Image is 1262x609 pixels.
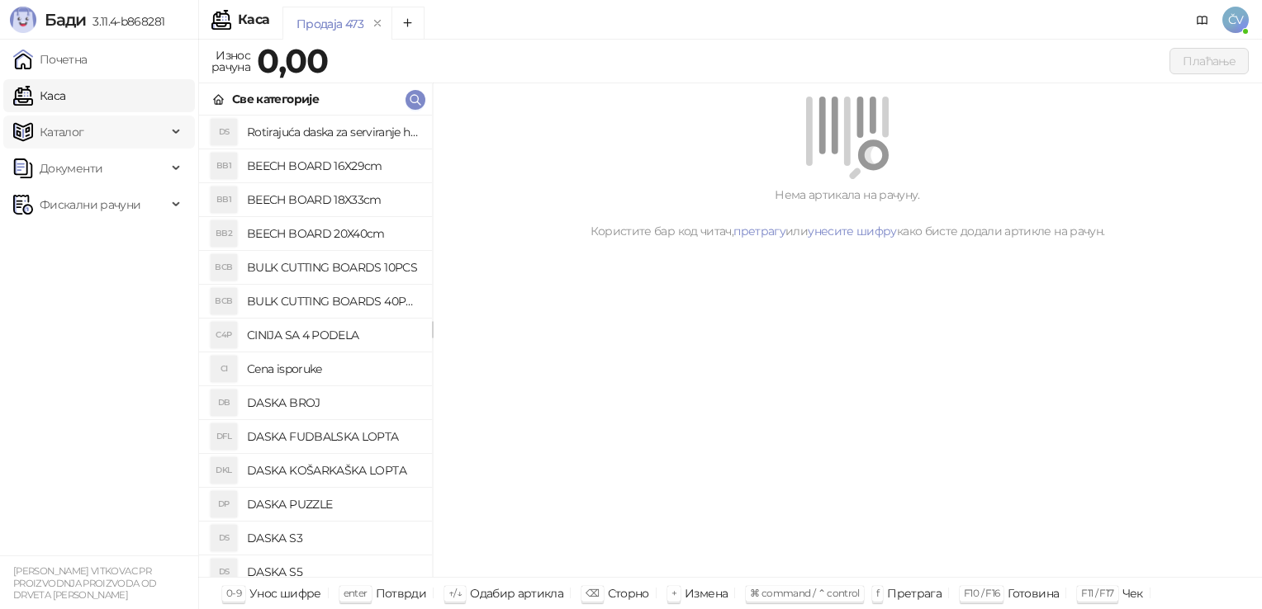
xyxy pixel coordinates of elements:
span: ↑/↓ [448,587,462,599]
h4: CINIJA SA 4 PODELA [247,322,419,348]
button: remove [367,17,388,31]
div: Одабир артикла [470,583,563,604]
span: F11 / F17 [1081,587,1113,599]
h4: DASKA PUZZLE [247,491,419,517]
button: Add tab [391,7,425,40]
div: Све категорије [232,90,319,108]
h4: Rotirajuća daska za serviranje hrane 35cm [247,119,419,145]
span: Бади [45,10,86,30]
div: DS [211,119,237,145]
h4: Cena isporuke [247,356,419,382]
h4: BEECH BOARD 20X40cm [247,220,419,247]
div: BB1 [211,186,237,213]
div: BCB [211,288,237,314]
div: Унос шифре [249,583,321,604]
div: BB2 [211,220,237,247]
small: [PERSON_NAME] VITKOVAC PR PROIZVODNJA PROIZVODA OD DRVETA [PERSON_NAME] [13,565,157,601]
span: Документи [40,152,102,185]
h4: DASKA BROJ [247,389,419,416]
span: Фискални рачуни [40,188,140,221]
h4: DASKA FUDBALSKA LOPTA [247,423,419,450]
a: Каса [13,79,65,112]
div: Продаја 473 [297,15,363,33]
div: grid [199,116,432,577]
span: f [876,587,879,599]
h4: DASKA S5 [247,559,419,585]
h4: DASKA S3 [247,525,419,551]
div: Готовина [1008,583,1059,604]
div: C4P [211,322,237,348]
span: ⌫ [586,587,599,599]
div: Каса [238,13,269,26]
span: 0-9 [226,587,241,599]
div: Измена [685,583,728,604]
h4: BULK CUTTING BOARDS 10PCS [247,254,419,281]
div: Потврди [376,583,427,604]
h4: BULK CUTTING BOARDS 40PCS [247,288,419,314]
div: DFL [211,423,237,450]
div: DKL [211,457,237,484]
a: Документација [1189,7,1216,33]
div: Износ рачуна [208,45,254,78]
a: Почетна [13,43,88,76]
button: Плаћање [1169,48,1249,74]
div: DS [211,525,237,551]
div: CI [211,356,237,382]
h4: BEECH BOARD 18X33cm [247,186,419,213]
div: BB1 [211,153,237,179]
img: Logo [10,7,36,33]
div: DS [211,559,237,585]
a: претрагу [733,224,785,238]
div: Чек [1122,583,1143,604]
div: DB [211,389,237,416]
span: enter [344,587,368,599]
h4: DASKA KOŠARKAŠKA LOPTA [247,457,419,484]
div: Нема артикала на рачуну. Користите бар код читач, или како бисте додали артикле на рачун. [453,186,1242,240]
span: ⌘ command / ⌃ control [750,587,860,599]
div: DP [211,491,237,517]
span: Каталог [40,116,84,149]
div: Сторно [608,583,649,604]
span: ČV [1222,7,1249,33]
span: 3.11.4-b868281 [86,14,164,29]
a: унесите шифру [808,224,897,238]
span: F10 / F16 [964,587,999,599]
div: Претрага [887,583,942,604]
h4: BEECH BOARD 16X29cm [247,153,419,179]
strong: 0,00 [257,40,328,81]
div: BCB [211,254,237,281]
span: + [671,587,676,599]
